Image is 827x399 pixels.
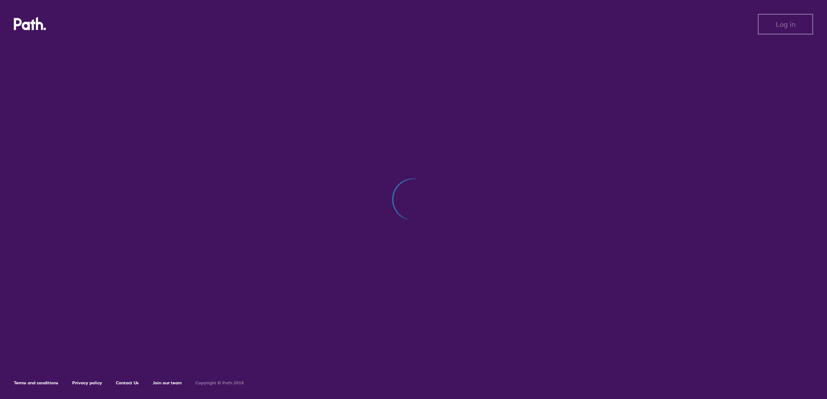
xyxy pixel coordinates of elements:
span: Log in [776,20,795,28]
a: Contact Us [116,380,139,386]
button: Log in [758,14,813,35]
a: Join our team [153,380,182,386]
h6: Copyright © Path 2018 [196,380,244,386]
a: Terms and conditions [14,380,58,386]
a: Privacy policy [72,380,102,386]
